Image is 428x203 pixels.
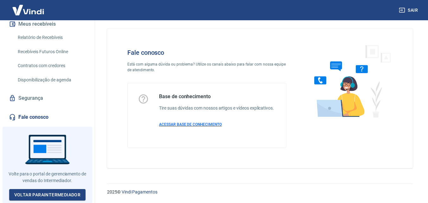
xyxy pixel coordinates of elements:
p: Está com alguma dúvida ou problema? Utilize os canais abaixo para falar com nossa equipe de atend... [127,61,286,73]
a: Voltar paraIntermediador [9,189,86,201]
a: ACESSAR BASE DE CONHECIMENTO [159,122,274,127]
a: Disponibilização de agenda [15,73,87,86]
h6: Tire suas dúvidas com nossos artigos e vídeos explicativos. [159,105,274,111]
button: Sair [398,4,420,16]
a: Fale conosco [8,110,87,124]
a: Recebíveis Futuros Online [15,45,87,58]
a: Relatório de Recebíveis [15,31,87,44]
p: 2025 © [107,189,413,195]
button: Meus recebíveis [8,17,87,31]
span: ACESSAR BASE DE CONHECIMENTO [159,122,222,127]
img: Fale conosco [302,39,398,123]
h5: Base de conhecimento [159,93,274,100]
h4: Fale conosco [127,49,286,56]
a: Vindi Pagamentos [122,189,157,194]
a: Segurança [8,91,87,105]
a: Contratos com credores [15,59,87,72]
img: Vindi [8,0,49,20]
